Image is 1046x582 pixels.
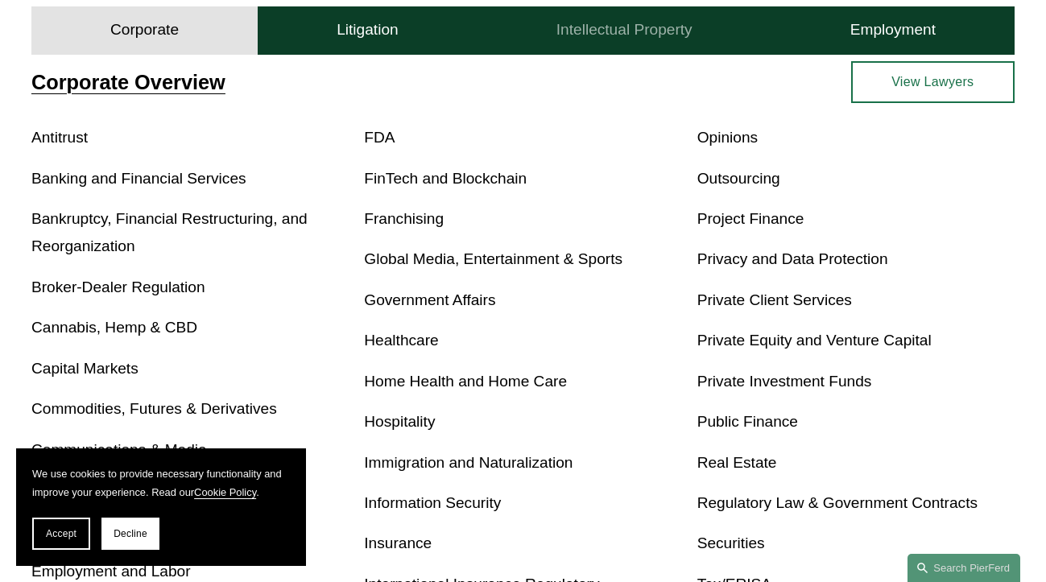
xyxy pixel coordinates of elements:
a: FinTech and Blockchain [364,170,527,187]
a: Insurance [364,535,432,551]
a: Cannabis, Hemp & CBD [31,319,197,336]
a: Home Health and Home Care [364,373,567,390]
a: Regulatory Law & Government Contracts [697,494,978,511]
a: Bankruptcy, Financial Restructuring, and Reorganization [31,210,308,254]
a: Immigration and Naturalization [364,454,573,471]
a: Private Client Services [697,291,852,308]
a: Employment and Labor [31,563,191,580]
a: Information Security [364,494,501,511]
a: Public Finance [697,413,798,430]
button: Accept [32,518,90,550]
a: Banking and Financial Services [31,170,246,187]
span: Decline [114,528,147,539]
a: Broker-Dealer Regulation [31,279,205,295]
a: Commodities, Futures & Derivatives [31,400,277,417]
a: Global Media, Entertainment & Sports [364,250,622,267]
a: Real Estate [697,454,777,471]
a: Government Affairs [364,291,495,308]
a: Privacy and Data Protection [697,250,888,267]
a: Franchising [364,210,444,227]
a: Private Investment Funds [697,373,872,390]
button: Decline [101,518,159,550]
a: FDA [364,129,395,146]
a: Outsourcing [697,170,780,187]
span: Accept [46,528,76,539]
a: Capital Markets [31,360,139,377]
a: Search this site [907,554,1020,582]
a: Private Equity and Venture Capital [697,332,932,349]
h4: Corporate [110,21,179,40]
h4: Intellectual Property [556,21,693,40]
a: Hospitality [364,413,435,430]
a: Communications & Media [31,441,207,458]
a: Project Finance [697,210,804,227]
a: Corporate Overview [31,71,225,93]
p: We use cookies to provide necessary functionality and improve your experience. Read our . [32,464,290,502]
a: Healthcare [364,332,438,349]
a: Securities [697,535,765,551]
a: Opinions [697,129,758,146]
h4: Litigation [337,21,399,40]
a: View Lawyers [851,61,1015,104]
h4: Employment [850,21,936,40]
a: Cookie Policy [194,486,256,498]
a: Antitrust [31,129,88,146]
section: Cookie banner [16,448,306,566]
